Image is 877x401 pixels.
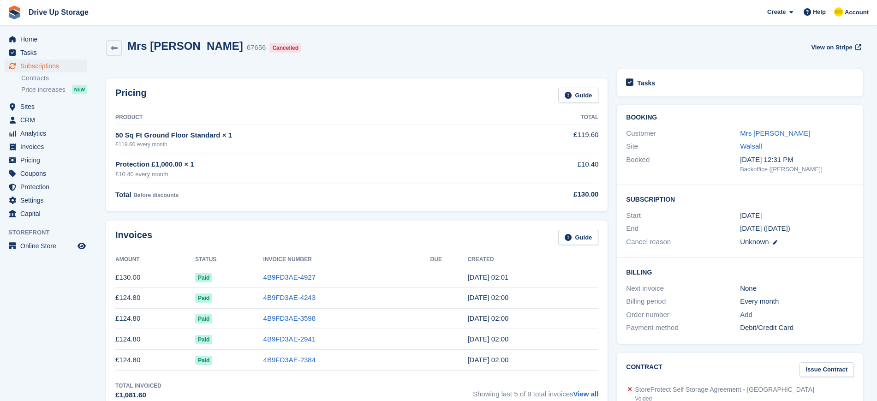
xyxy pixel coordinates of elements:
[7,6,21,19] img: stora-icon-8386f47178a22dfd0bd8f6a31ec36ba5ce8667c1dd55bd0f319d3a0aa187defe.svg
[513,110,598,125] th: Total
[247,42,266,53] div: 67656
[263,252,430,267] th: Invoice Number
[626,210,740,221] div: Start
[127,40,243,52] h2: Mrs [PERSON_NAME]
[20,100,76,113] span: Sites
[115,230,152,245] h2: Invoices
[115,88,147,103] h2: Pricing
[767,7,786,17] span: Create
[467,293,508,301] time: 2025-08-29 01:00:49 UTC
[513,125,598,154] td: £119.60
[20,140,76,153] span: Invoices
[813,7,826,17] span: Help
[626,283,740,294] div: Next invoice
[115,382,161,390] div: Total Invoiced
[20,127,76,140] span: Analytics
[5,33,87,46] a: menu
[740,165,854,174] div: Backoffice ([PERSON_NAME])
[467,314,508,322] time: 2025-07-29 01:00:44 UTC
[20,154,76,167] span: Pricing
[5,100,87,113] a: menu
[115,191,131,198] span: Total
[5,207,87,220] a: menu
[115,110,513,125] th: Product
[626,296,740,307] div: Billing period
[467,252,598,267] th: Created
[20,239,76,252] span: Online Store
[72,85,87,94] div: NEW
[740,310,752,320] a: Add
[430,252,468,267] th: Due
[20,194,76,207] span: Settings
[195,293,212,303] span: Paid
[5,46,87,59] a: menu
[20,33,76,46] span: Home
[558,88,599,103] a: Guide
[740,142,762,150] a: Walsall
[5,239,87,252] a: menu
[740,296,854,307] div: Every month
[626,114,854,121] h2: Booking
[115,287,195,308] td: £124.80
[5,154,87,167] a: menu
[573,390,599,398] a: View all
[558,230,599,245] a: Guide
[263,356,316,364] a: 4B9FD3AE-2384
[626,223,740,234] div: End
[513,154,598,184] td: £10.40
[8,228,92,237] span: Storefront
[263,314,316,322] a: 4B9FD3AE-3598
[76,240,87,251] a: Preview store
[115,267,195,288] td: £130.00
[5,194,87,207] a: menu
[5,60,87,72] a: menu
[20,114,76,126] span: CRM
[5,127,87,140] a: menu
[263,273,316,281] a: 4B9FD3AE-4927
[740,224,790,232] span: [DATE] ([DATE])
[20,207,76,220] span: Capital
[21,85,66,94] span: Price increases
[269,43,301,53] div: Cancelled
[115,390,161,401] div: £1,081.60
[195,252,263,267] th: Status
[25,5,92,20] a: Drive Up Storage
[5,167,87,180] a: menu
[20,180,76,193] span: Protection
[20,46,76,59] span: Tasks
[467,335,508,343] time: 2025-06-29 01:00:36 UTC
[195,356,212,365] span: Paid
[626,141,740,152] div: Site
[473,382,598,401] span: Showing last 5 of 9 total invoices
[115,350,195,371] td: £124.80
[115,140,513,149] div: £119.60 every month
[626,310,740,320] div: Order number
[845,8,869,17] span: Account
[740,129,811,137] a: Mrs [PERSON_NAME]
[5,114,87,126] a: menu
[115,170,513,179] div: £10.40 every month
[740,323,854,333] div: Debit/Credit Card
[5,180,87,193] a: menu
[811,43,852,52] span: View on Stripe
[21,84,87,95] a: Price increases NEW
[263,335,316,343] a: 4B9FD3AE-2941
[626,237,740,247] div: Cancel reason
[834,7,843,17] img: Crispin Vitoria
[115,252,195,267] th: Amount
[115,308,195,329] td: £124.80
[635,385,814,395] div: StoreProtect Self Storage Agreement - [GEOGRAPHIC_DATA]
[626,267,854,276] h2: Billing
[115,159,513,170] div: Protection £1,000.00 × 1
[195,273,212,282] span: Paid
[799,362,854,377] a: Issue Contract
[20,60,76,72] span: Subscriptions
[626,128,740,139] div: Customer
[115,329,195,350] td: £124.80
[467,356,508,364] time: 2025-05-29 01:00:45 UTC
[513,189,598,200] div: £130.00
[263,293,316,301] a: 4B9FD3AE-4243
[115,130,513,141] div: 50 Sq Ft Ground Floor Standard × 1
[20,167,76,180] span: Coupons
[740,155,854,165] div: [DATE] 12:31 PM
